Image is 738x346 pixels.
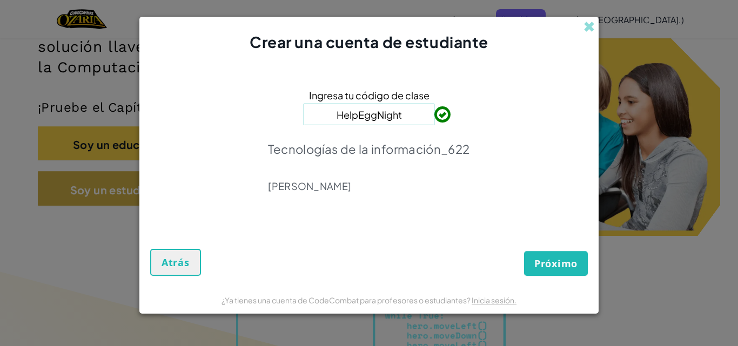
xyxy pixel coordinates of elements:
button: Próximo [524,251,588,276]
font: Próximo [534,257,578,270]
font: Tecnologías de la información_622 [268,141,469,157]
font: [PERSON_NAME] [268,180,351,192]
font: ¿Ya tienes una cuenta de CodeCombat para profesores o estudiantes? [222,295,471,305]
font: Ingresa tu código de clase [309,89,430,101]
font: Atrás [162,256,190,269]
font: Crear una cuenta de estudiante [250,32,488,51]
button: Atrás [150,249,201,276]
a: Inicia sesión. [472,295,516,305]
